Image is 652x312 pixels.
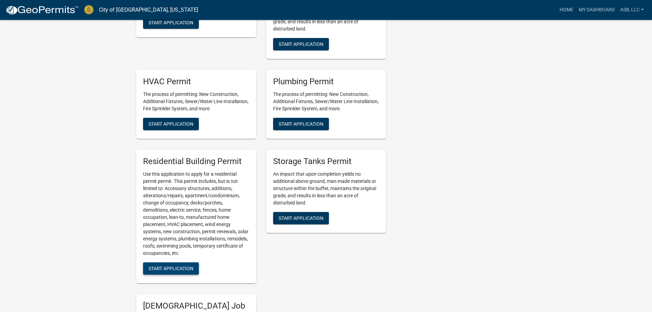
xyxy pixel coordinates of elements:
[279,121,323,127] span: Start Application
[143,16,199,29] button: Start Application
[143,171,249,257] p: Use this application to apply for a residential permit permit. This permit includes, but is not l...
[84,5,93,14] img: City of Jeffersonville, Indiana
[149,266,193,271] span: Start Application
[143,157,249,166] h5: Residential Building Permit
[273,157,379,166] h5: Storage Tanks Permit
[143,262,199,275] button: Start Application
[557,3,576,16] a: Home
[143,77,249,87] h5: HVAC Permit
[279,215,323,221] span: Start Application
[149,121,193,127] span: Start Application
[617,3,647,16] a: ASB, LLC
[273,77,379,87] h5: Plumbing Permit
[143,118,199,130] button: Start Application
[149,20,193,25] span: Start Application
[273,118,329,130] button: Start Application
[273,38,329,50] button: Start Application
[279,41,323,47] span: Start Application
[273,212,329,224] button: Start Application
[143,91,249,112] p: The process of permitting: New Construction, Additional Fixtures, Sewer/Water Line Installation, ...
[99,4,198,16] a: City of [GEOGRAPHIC_DATA], [US_STATE]
[273,171,379,207] p: An impact that upon completion yields no additional above ground, man-made materials or structure...
[576,3,617,16] a: My Dashboard
[273,91,379,112] p: The process of permitting: New Construction, Additional Fixtures, Sewer/Water Line Installation, ...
